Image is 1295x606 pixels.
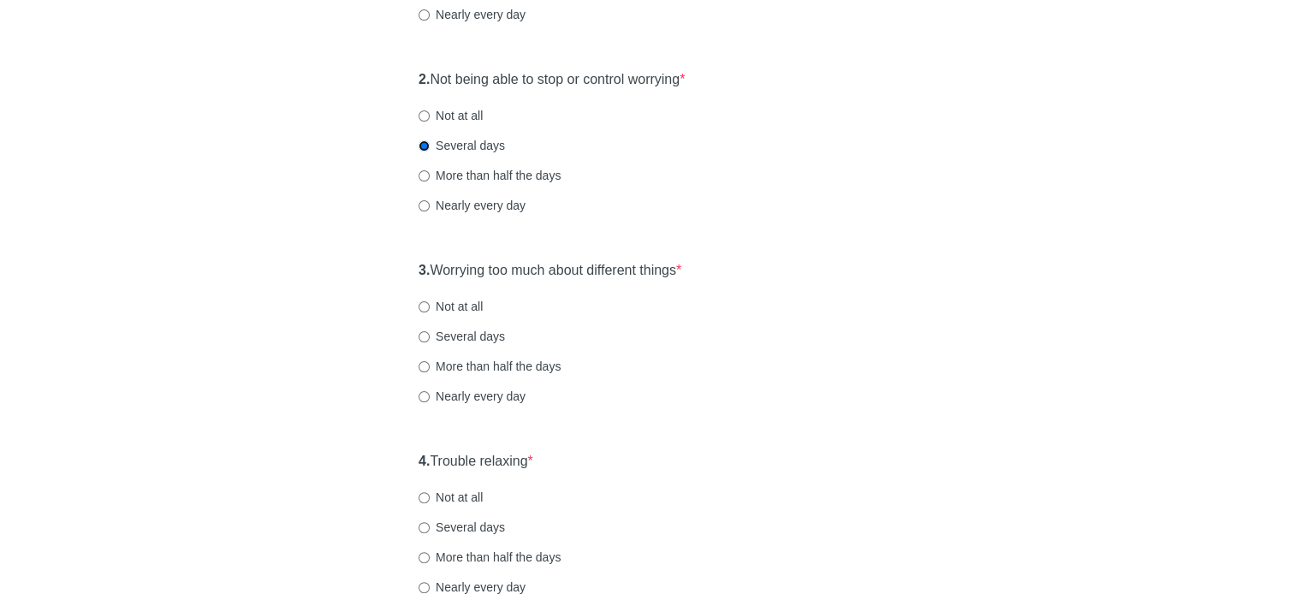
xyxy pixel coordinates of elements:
input: More than half the days [419,552,430,563]
input: Nearly every day [419,391,430,402]
label: Nearly every day [419,579,526,596]
input: Nearly every day [419,200,430,211]
strong: 3. [419,263,430,277]
label: Several days [419,137,505,154]
label: Several days [419,519,505,536]
input: Several days [419,140,430,151]
input: Not at all [419,301,430,312]
input: Several days [419,331,430,342]
label: Nearly every day [419,197,526,214]
strong: 4. [419,454,430,468]
input: Nearly every day [419,9,430,21]
input: Not at all [419,492,430,503]
label: Trouble relaxing [419,452,533,472]
label: Worrying too much about different things [419,261,681,281]
label: More than half the days [419,167,561,184]
label: Several days [419,328,505,345]
input: Not at all [419,110,430,122]
label: Not being able to stop or control worrying [419,70,685,90]
label: More than half the days [419,549,561,566]
strong: 2. [419,72,430,86]
label: Not at all [419,107,483,124]
label: Not at all [419,489,483,506]
input: Several days [419,522,430,533]
label: More than half the days [419,358,561,375]
label: Nearly every day [419,388,526,405]
label: Not at all [419,298,483,315]
label: Nearly every day [419,6,526,23]
input: More than half the days [419,361,430,372]
input: More than half the days [419,170,430,181]
input: Nearly every day [419,582,430,593]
